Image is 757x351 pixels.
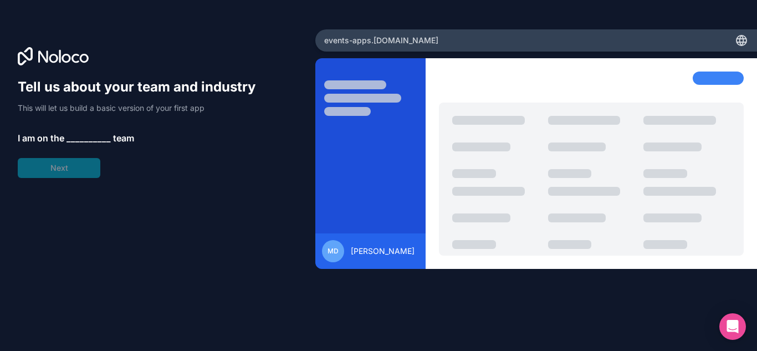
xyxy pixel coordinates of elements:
span: MD [328,247,339,256]
span: team [113,131,134,145]
span: I am on the [18,131,64,145]
span: events-apps .[DOMAIN_NAME] [324,35,438,46]
span: [PERSON_NAME] [351,246,415,257]
h1: Tell us about your team and industry [18,78,266,96]
div: Open Intercom Messenger [719,313,746,340]
p: This will let us build a basic version of your first app [18,103,266,114]
span: __________ [67,131,111,145]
